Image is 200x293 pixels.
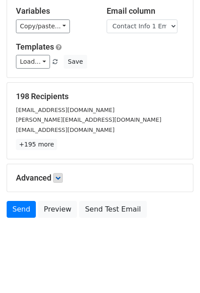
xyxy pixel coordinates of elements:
[79,201,146,218] a: Send Test Email
[16,173,184,183] h5: Advanced
[16,116,162,123] small: [PERSON_NAME][EMAIL_ADDRESS][DOMAIN_NAME]
[64,55,87,69] button: Save
[16,19,70,33] a: Copy/paste...
[16,107,115,113] small: [EMAIL_ADDRESS][DOMAIN_NAME]
[16,55,50,69] a: Load...
[16,139,57,150] a: +195 more
[7,201,36,218] a: Send
[16,127,115,133] small: [EMAIL_ADDRESS][DOMAIN_NAME]
[16,42,54,51] a: Templates
[16,6,93,16] h5: Variables
[38,201,77,218] a: Preview
[107,6,184,16] h5: Email column
[156,251,200,293] iframe: Chat Widget
[16,92,184,101] h5: 198 Recipients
